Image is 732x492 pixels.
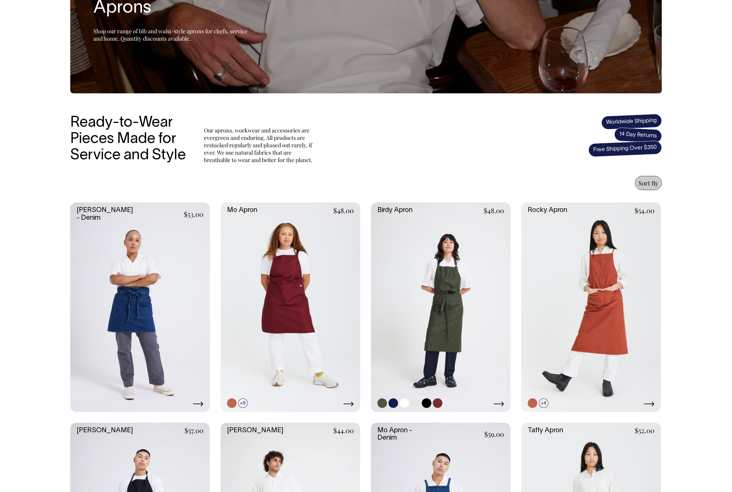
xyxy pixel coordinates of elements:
[204,127,315,164] p: Our aprons, workwear and accessories are evergreen and enduring. All products are restocked regul...
[539,398,548,408] span: +4
[601,114,662,130] span: Worldwide Shipping
[588,140,662,157] span: Free Shipping Over $350
[638,179,658,187] span: Sort By
[238,398,248,408] span: +9
[614,127,662,143] span: 14 Day Returns
[93,27,247,42] span: Shop our range of bib and waist-style aprons for chefs, service and home. Quantity discounts avai...
[70,115,190,164] h3: Ready-to-Wear Pieces Made for Service and Style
